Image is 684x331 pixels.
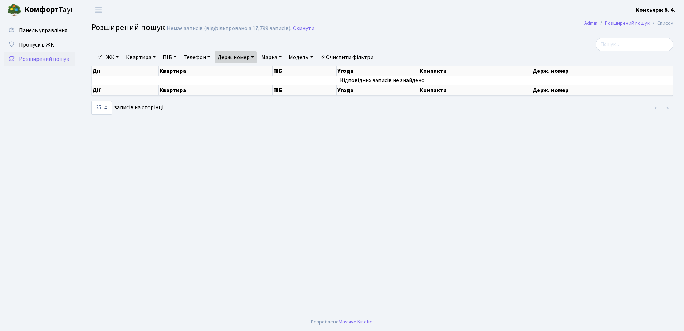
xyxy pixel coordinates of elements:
[91,101,112,115] select: записів на сторінці
[24,4,59,15] b: Комфорт
[337,85,419,96] th: Угода
[311,318,373,326] div: Розроблено .
[160,51,179,63] a: ПІБ
[596,38,673,51] input: Пошук...
[573,16,684,31] nav: breadcrumb
[650,19,673,27] li: Список
[123,51,158,63] a: Квартира
[103,51,122,63] a: ЖК
[19,41,54,49] span: Пропуск в ЖК
[419,85,532,96] th: Контакти
[605,19,650,27] a: Розширений пошук
[317,51,376,63] a: Очистити фільтри
[337,66,419,76] th: Угода
[636,6,675,14] a: Консьєрж б. 4.
[258,51,284,63] a: Марка
[19,55,69,63] span: Розширений пошук
[273,85,337,96] th: ПІБ
[24,4,75,16] span: Таун
[4,38,75,52] a: Пропуск в ЖК
[4,52,75,66] a: Розширений пошук
[92,85,159,96] th: Дії
[181,51,213,63] a: Телефон
[273,66,337,76] th: ПІБ
[159,66,273,76] th: Квартира
[91,101,163,115] label: записів на сторінці
[7,3,21,17] img: logo.png
[167,25,292,32] div: Немає записів (відфільтровано з 17,799 записів).
[339,318,372,326] a: Massive Kinetic
[89,4,107,16] button: Переключити навігацію
[4,23,75,38] a: Панель управління
[532,66,673,76] th: Держ. номер
[419,66,532,76] th: Контакти
[159,85,273,96] th: Квартира
[92,76,673,85] td: Відповідних записів не знайдено
[584,19,597,27] a: Admin
[293,25,314,32] a: Скинути
[92,66,159,76] th: Дії
[215,51,257,63] a: Держ. номер
[532,85,673,96] th: Держ. номер
[286,51,316,63] a: Модель
[19,27,67,34] span: Панель управління
[91,21,165,34] span: Розширений пошук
